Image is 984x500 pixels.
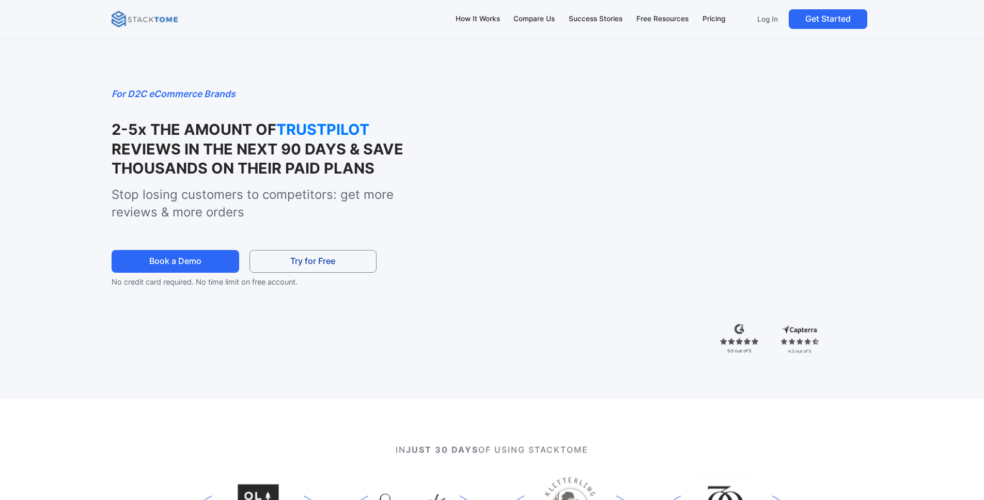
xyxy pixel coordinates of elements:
[249,250,377,273] a: Try for Free
[509,8,560,30] a: Compare Us
[112,88,236,99] em: For D2C eCommerce Brands
[112,250,239,273] a: Book a Demo
[513,13,555,25] div: Compare Us
[450,8,505,30] a: How It Works
[461,87,872,318] iframe: StackTome- product_demo 07.24 - 1.3x speed (1080p)
[789,9,867,29] a: Get Started
[112,120,276,138] strong: 2-5x THE AMOUNT OF
[456,13,500,25] div: How It Works
[276,120,380,139] strong: TRUSTPILOT
[150,444,834,456] p: IN OF USING STACKTOME
[112,186,439,221] p: Stop losing customers to competitors: get more reviews & more orders
[751,9,785,29] a: Log In
[697,8,730,30] a: Pricing
[631,8,693,30] a: Free Resources
[569,13,622,25] div: Success Stories
[636,13,689,25] div: Free Resources
[702,13,725,25] div: Pricing
[406,445,478,455] strong: JUST 30 DAYS
[112,140,403,177] strong: REVIEWS IN THE NEXT 90 DAYS & SAVE THOUSANDS ON THEIR PAID PLANS
[564,8,628,30] a: Success Stories
[112,276,395,288] p: No credit card required. No time limit on free account.
[757,14,778,24] p: Log In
